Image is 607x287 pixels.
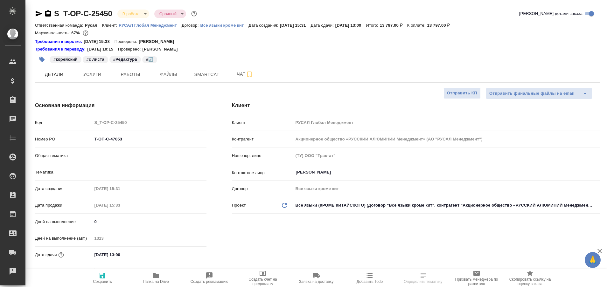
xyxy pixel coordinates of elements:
[232,202,246,208] p: Проект
[597,172,598,173] button: Open
[293,184,600,193] input: Пустое поле
[35,235,92,242] p: Дней на выполнение (авт.)
[35,186,92,192] p: Дата создания
[35,46,87,52] div: Нажми, чтобы открыть папку с инструкцией
[407,23,427,28] p: К оплате:
[92,167,206,178] div: ​
[129,269,183,287] button: Папка на Drive
[335,23,366,28] p: [DATE] 13:00
[57,251,65,259] button: Если добавить услуги и заполнить их объемом, то дата рассчитается автоматически
[49,56,82,62] span: корейский
[92,118,206,127] input: Пустое поле
[87,56,104,63] p: #с листа
[404,279,442,284] span: Определить тематику
[450,269,503,287] button: Призвать менеджера по развитию
[183,269,236,287] button: Создать рекламацию
[84,38,115,45] p: [DATE] 15:38
[87,46,118,52] p: [DATE] 10:15
[39,71,69,79] span: Детали
[230,70,260,78] span: Чат
[380,23,407,28] p: 13 797,00 ₽
[44,268,86,275] span: Учитывать выходные
[396,269,450,287] button: Определить тематику
[85,23,102,28] p: Русал
[182,23,200,28] p: Договор:
[143,279,169,284] span: Папка на Drive
[232,153,293,159] p: Наше юр. лицо
[447,90,477,97] span: Отправить КП
[310,23,335,28] p: Дата сдачи:
[139,38,179,45] p: [PERSON_NAME]
[299,279,333,284] span: Заявка на доставку
[92,134,206,144] input: ✎ Введи что-нибудь
[154,10,186,18] div: В работе
[91,267,99,276] button: Выбери, если сб и вс нужно считать рабочими днями для выполнения заказа.
[503,269,557,287] button: Скопировать ссылку на оценку заказа
[290,269,343,287] button: Заявка на доставку
[519,10,583,17] span: [PERSON_NAME] детали заказа
[92,234,206,243] input: Пустое поле
[35,38,84,45] a: Требования к верстке:
[35,202,92,208] p: Дата продажи
[92,201,148,210] input: Пустое поле
[486,88,592,99] div: split button
[366,23,380,28] p: Итого:
[236,269,290,287] button: Создать счет на предоплату
[93,279,112,284] span: Сохранить
[77,71,108,79] span: Услуги
[232,102,600,109] h4: Клиент
[35,102,206,109] h4: Основная информация
[200,22,248,28] a: Все языки кроме кит
[35,38,84,45] div: Нажми, чтобы открыть папку с инструкцией
[157,11,178,17] button: Срочный
[240,277,286,286] span: Создать счет на предоплату
[121,11,142,17] button: В работе
[246,71,253,78] svg: Подписаться
[109,56,142,62] span: Редактура
[102,23,119,28] p: Клиент:
[92,250,148,259] input: ✎ Введи что-нибудь
[489,90,575,97] span: Отправить финальные файлы на email
[293,151,600,160] input: Пустое поле
[585,252,601,268] button: 🙏
[35,23,85,28] p: Ответственная команда:
[113,56,137,63] p: #Редактура
[76,269,129,287] button: Сохранить
[119,22,182,28] a: РУСАЛ Глобал Менеджмент
[35,46,87,52] a: Требования к переводу:
[142,56,158,62] span: 🔄️
[427,23,455,28] p: 13 797,00 ₽
[146,56,153,63] p: #🔄️
[117,10,149,18] div: В работе
[71,31,81,35] p: 67%
[443,88,481,99] button: Отправить КП
[232,136,293,142] p: Контрагент
[35,252,57,258] p: Дата сдачи
[115,71,146,79] span: Работы
[35,153,92,159] p: Общая тематика
[153,71,184,79] span: Файлы
[118,46,143,52] p: Проверено:
[232,186,293,192] p: Договор
[92,184,148,193] input: Пустое поле
[293,200,600,211] div: Все языки (КРОМЕ КИТАЙСКОГО) (Договор "Все языки кроме кит", контрагент "Акционерное общество «РУ...
[53,56,78,63] p: #корейский
[119,23,182,28] p: РУСАЛ Глобал Менеджмент
[280,23,311,28] p: [DATE] 15:31
[81,29,90,37] button: 3762.12 RUB;
[454,277,499,286] span: Призвать менеджера по развитию
[191,279,228,284] span: Создать рекламацию
[44,10,52,17] button: Скопировать ссылку
[54,9,112,18] a: S_T-OP-C-25450
[248,23,280,28] p: Дата создания:
[142,46,182,52] p: [PERSON_NAME]
[192,71,222,79] span: Smartcat
[357,279,383,284] span: Добавить Todo
[35,169,92,175] p: Тематика
[35,10,43,17] button: Скопировать ссылку для ЯМессенджера
[293,118,600,127] input: Пустое поле
[35,52,49,66] button: Добавить тэг
[486,88,578,99] button: Отправить финальные файлы на email
[587,253,598,267] span: 🙏
[115,38,139,45] p: Проверено:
